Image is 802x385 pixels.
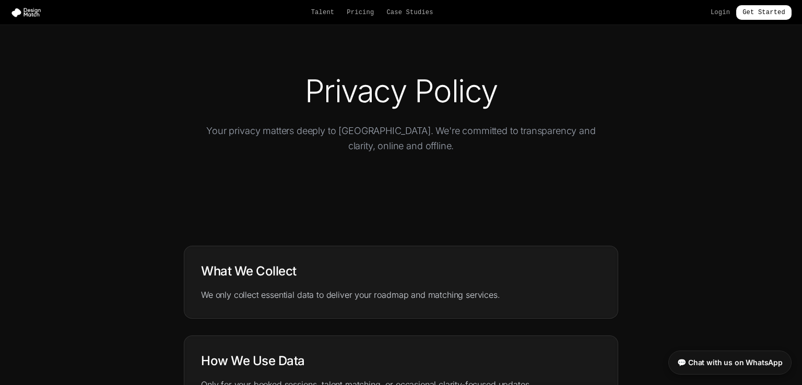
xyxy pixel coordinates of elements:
[347,8,374,17] a: Pricing
[386,8,433,17] a: Case Studies
[736,5,792,20] a: Get Started
[184,75,618,106] h1: Privacy Policy
[311,8,335,17] a: Talent
[668,351,792,375] a: 💬 Chat with us on WhatsApp
[711,8,730,17] a: Login
[200,123,601,154] p: Your privacy matters deeply to [GEOGRAPHIC_DATA]. We're committed to transparency and clarity, on...
[201,353,601,369] h3: How We Use Data
[201,263,601,280] h3: What We Collect
[10,7,46,18] img: Design Match
[201,288,601,302] p: We only collect essential data to deliver your roadmap and matching services.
